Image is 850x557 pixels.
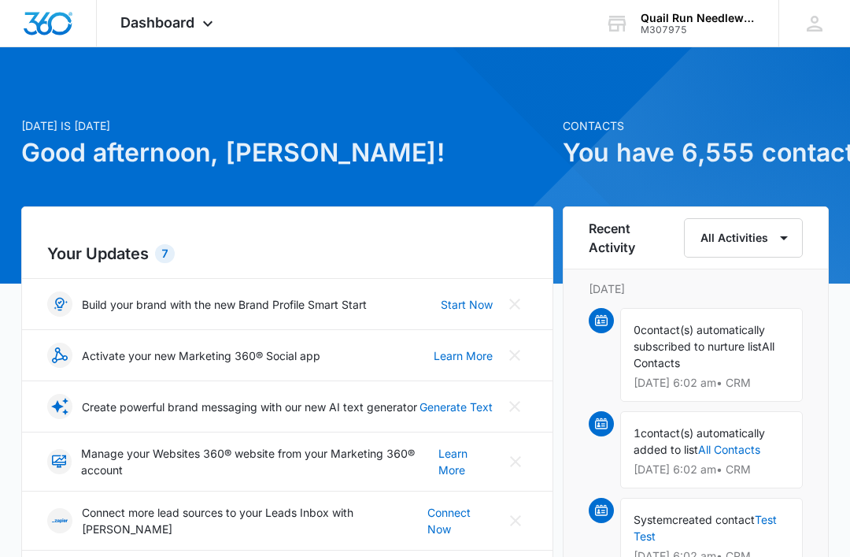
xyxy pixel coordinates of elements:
[502,343,527,368] button: Close
[634,464,789,475] p: [DATE] 6:02 am • CRM
[641,24,756,35] div: account id
[419,399,493,415] a: Generate Text
[120,14,194,31] span: Dashboard
[634,426,641,440] span: 1
[563,134,829,172] h1: You have 6,555 contacts
[82,504,427,537] p: Connect more lead sources to your Leads Inbox with [PERSON_NAME]
[634,426,765,456] span: contact(s) automatically added to list
[427,504,493,537] a: Connect Now
[155,244,175,263] div: 7
[82,347,320,364] p: Activate your new Marketing 360® Social app
[81,445,438,478] p: Manage your Websites 360® website from your Marketing 360® account
[634,377,789,388] p: [DATE] 6:02 am • CRM
[641,12,756,24] div: account name
[589,280,803,297] p: [DATE]
[21,134,553,172] h1: Good afternoon, [PERSON_NAME]!
[441,296,493,313] a: Start Now
[634,323,765,353] span: contact(s) automatically subscribed to nurture list
[672,513,755,526] span: created contact
[438,445,493,478] a: Learn More
[504,449,527,474] button: Close
[82,399,417,415] p: Create powerful brand messaging with our new AI text generator
[698,443,760,456] a: All Contacts
[47,242,527,266] h2: Your Updates
[21,117,553,134] p: [DATE] is [DATE]
[634,323,641,336] span: 0
[563,117,829,134] p: Contacts
[502,291,527,317] button: Close
[589,219,678,257] h6: Recent Activity
[82,296,367,313] p: Build your brand with the new Brand Profile Smart Start
[434,347,493,364] a: Learn More
[502,394,527,419] button: Close
[684,218,803,258] button: All Activities
[503,508,527,533] button: Close
[634,513,672,526] span: System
